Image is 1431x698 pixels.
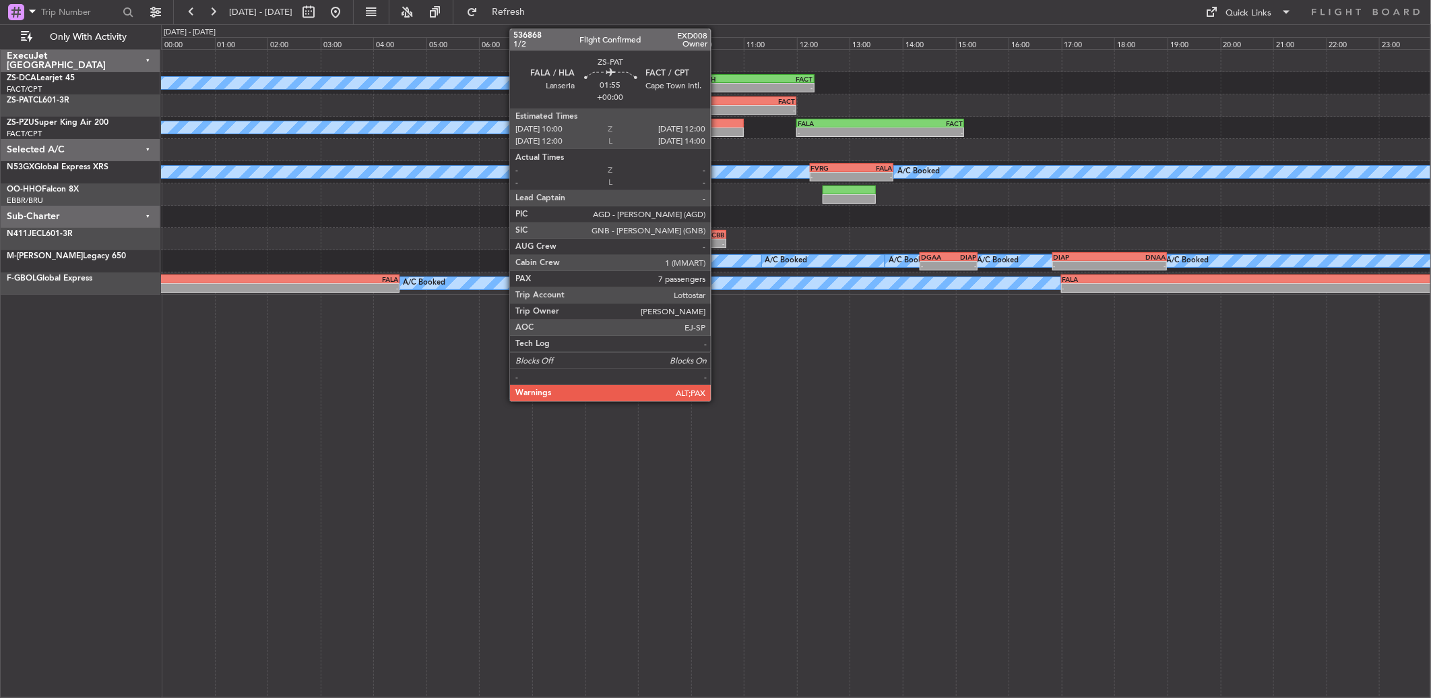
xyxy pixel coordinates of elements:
[852,173,892,181] div: -
[7,163,108,171] a: N53GXGlobal Express XRS
[533,231,629,239] div: FALA
[696,75,755,83] div: FYWH
[638,37,691,49] div: 09:00
[7,274,92,283] a: F-GBOLGlobal Express
[7,252,83,260] span: M-[PERSON_NAME]
[897,162,940,182] div: A/C Booked
[744,106,796,114] div: -
[852,164,892,172] div: FALA
[1110,262,1166,270] div: -
[479,37,532,49] div: 06:00
[797,37,850,49] div: 12:00
[602,253,632,261] div: DGAA
[1009,37,1062,49] div: 16:00
[755,84,813,92] div: -
[267,37,321,49] div: 02:00
[949,253,976,261] div: DIAP
[7,119,34,127] span: ZS-PZU
[811,173,852,181] div: -
[7,230,73,238] a: N411JECL601-3R
[7,96,69,105] a: ZS-PATCL601-3R
[15,26,146,48] button: Only With Activity
[1054,262,1110,270] div: -
[7,84,42,94] a: FACT/CPT
[533,239,629,248] div: -
[7,74,36,82] span: ZS-DCA
[977,251,1019,271] div: A/C Booked
[7,129,42,139] a: FACT/CPT
[373,37,426,49] div: 04:00
[889,251,931,271] div: A/C Booked
[1168,37,1221,49] div: 19:00
[7,185,42,194] span: OO-HHO
[744,97,796,105] div: FACT
[1226,7,1272,20] div: Quick Links
[573,262,602,270] div: -
[1221,37,1274,49] div: 20:00
[1114,37,1168,49] div: 18:00
[949,262,976,270] div: -
[573,253,602,261] div: DNMM
[7,163,34,171] span: N53GX
[850,37,903,49] div: 13:00
[1199,1,1299,23] button: Quick Links
[692,97,744,105] div: FALA
[696,84,755,92] div: -
[1166,251,1209,271] div: A/C Booked
[903,37,956,49] div: 14:00
[1062,275,1366,283] div: FALA
[602,262,632,270] div: -
[798,119,881,127] div: FALA
[404,273,446,293] div: A/C Booked
[765,251,808,271] div: A/C Booked
[480,7,537,17] span: Refresh
[7,185,79,194] a: OO-HHOFalcon 8X
[90,284,398,292] div: -
[956,37,1009,49] div: 15:00
[755,75,813,83] div: FACT
[921,253,949,261] div: DGAA
[7,252,126,260] a: M-[PERSON_NAME]Legacy 650
[1062,284,1366,292] div: -
[90,275,398,283] div: FALA
[35,32,142,42] span: Only With Activity
[7,96,33,105] span: ZS-PAT
[798,128,881,136] div: -
[426,37,480,49] div: 05:00
[532,37,585,49] div: 07:00
[1062,37,1115,49] div: 17:00
[629,239,724,248] div: -
[921,262,949,270] div: -
[215,37,268,49] div: 01:00
[7,230,36,238] span: N411JE
[7,119,108,127] a: ZS-PZUSuper King Air 200
[691,37,744,49] div: 10:00
[7,196,43,206] a: EBBR/BRU
[585,37,639,49] div: 08:00
[229,6,292,18] span: [DATE] - [DATE]
[1327,37,1380,49] div: 22:00
[811,164,852,172] div: FVRG
[1110,253,1166,261] div: DNAA
[744,37,797,49] div: 11:00
[881,128,963,136] div: -
[1054,253,1110,261] div: DIAP
[162,37,215,49] div: 00:00
[692,106,744,114] div: -
[629,231,724,239] div: FCBB
[164,27,216,38] div: [DATE] - [DATE]
[7,274,36,283] span: F-GBOL
[41,2,119,22] input: Trip Number
[460,1,541,23] button: Refresh
[321,37,374,49] div: 03:00
[7,74,75,82] a: ZS-DCALearjet 45
[1273,37,1327,49] div: 21:00
[881,119,963,127] div: FACT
